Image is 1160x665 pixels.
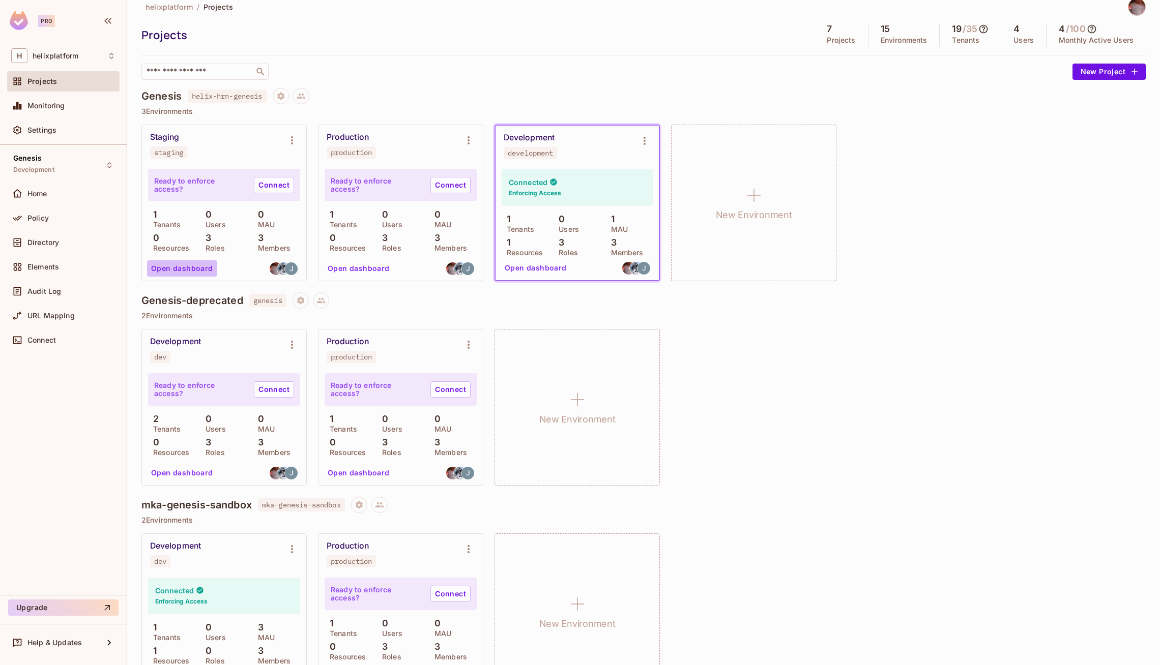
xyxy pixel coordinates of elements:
a: Connect [430,586,471,602]
button: Open dashboard [324,465,394,481]
p: Users [200,633,226,642]
p: Roles [554,249,578,257]
img: john.corrales@helix.com [461,467,474,479]
p: Roles [377,244,401,252]
p: Members [253,448,291,457]
p: Roles [377,653,401,661]
p: 3 [429,233,440,243]
p: 0 [325,437,336,447]
p: 3 [554,237,564,248]
div: production [331,148,372,157]
p: 3 [200,233,211,243]
p: Tenants [502,225,534,233]
img: SReyMgAAAABJRU5ErkJggg== [10,11,28,30]
img: david.earl@helix.com [446,467,459,479]
p: 3 [253,646,264,656]
button: Open dashboard [147,260,217,277]
p: Resources [325,244,366,252]
p: 3 [200,437,211,447]
span: URL Mapping [27,312,75,320]
h1: New Environment [716,207,792,223]
div: Pro [38,15,55,27]
p: 0 [148,233,159,243]
p: Tenants [148,221,181,229]
p: 3 [253,622,264,632]
p: 0 [325,233,336,243]
p: 1 [606,214,615,224]
img: michael.amato@helix.com [630,262,643,275]
span: Monitoring [27,102,65,110]
p: Members [253,657,291,665]
p: Members [606,249,644,257]
p: MAU [253,221,275,229]
p: 3 [377,642,388,652]
p: 0 [429,618,441,628]
div: development [508,149,553,157]
div: Development [150,541,201,551]
span: Connect [27,336,56,344]
img: john.corrales@helix.com [637,262,650,275]
p: MAU [429,425,451,433]
div: Development [150,337,201,347]
span: Audit Log [27,287,61,295]
h4: Genesis [141,90,182,102]
button: Environment settings [458,539,479,559]
span: Development [13,166,54,174]
p: 1 [148,646,157,656]
p: 3 [429,642,440,652]
p: Users [377,629,402,638]
button: Environment settings [282,539,302,559]
div: Staging [150,132,180,142]
p: Members [429,244,467,252]
p: 0 [377,414,388,424]
button: Upgrade [8,599,119,616]
h5: / 100 [1066,24,1086,34]
h5: 15 [881,24,890,34]
p: 0 [200,622,212,632]
div: staging [154,148,183,157]
p: 3 [429,437,440,447]
p: Roles [200,244,225,252]
p: Tenants [325,221,357,229]
img: david.earl@helix.com [446,262,459,275]
img: john.corrales@helix.com [285,467,298,479]
img: david.earl@helix.com [622,262,635,275]
h1: New Environment [539,412,616,427]
span: Policy [27,214,49,222]
p: Ready to enforce access? [154,177,246,193]
h5: 4 [1013,24,1020,34]
p: 3 Environments [141,107,1146,115]
p: MAU [253,425,275,433]
img: john.corrales@helix.com [285,262,298,275]
p: Roles [200,448,225,457]
p: Members [429,653,467,661]
p: Users [377,221,402,229]
span: Directory [27,238,59,247]
h1: New Environment [539,616,616,631]
p: Ready to enforce access? [331,177,422,193]
button: Environment settings [458,130,479,150]
p: Tenants [148,633,181,642]
li: / [197,2,199,12]
p: Resources [502,249,543,257]
h5: 7 [827,24,832,34]
p: 1 [325,209,333,220]
h5: / 35 [963,24,977,34]
p: Users [200,425,226,433]
div: Development [504,133,555,143]
button: Environment settings [634,131,655,151]
p: Users [1013,36,1034,44]
p: 1 [148,622,157,632]
h4: Connected [509,177,547,187]
p: 0 [253,414,264,424]
p: Ready to enforce access? [331,381,422,398]
h4: Connected [155,586,194,595]
p: Resources [148,448,189,457]
p: MAU [429,629,451,638]
img: michael.amato@helix.com [454,467,467,479]
p: 2 Environments [141,516,1146,524]
p: Projects [827,36,855,44]
img: michael.amato@helix.com [277,262,290,275]
p: Resources [148,244,189,252]
span: genesis [249,294,286,307]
